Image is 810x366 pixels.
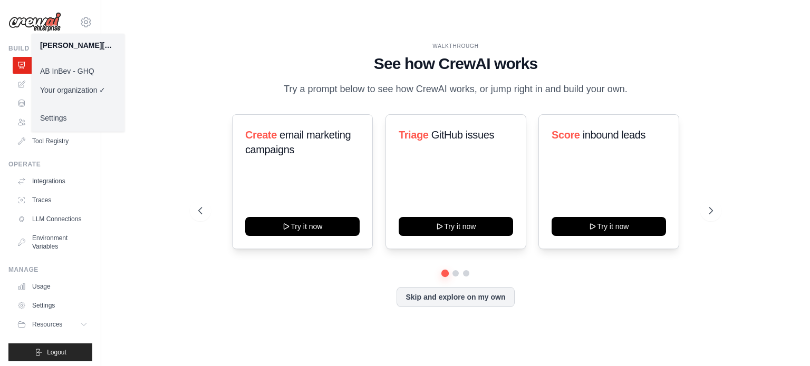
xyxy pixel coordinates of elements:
[399,129,429,141] span: Triage
[13,95,92,112] a: Marketplace
[8,343,92,361] button: Logout
[8,160,92,169] div: Operate
[397,287,514,307] button: Skip and explore on my own
[245,129,351,155] span: email marketing campaigns
[13,76,92,93] a: Crew Studio
[13,316,92,333] button: Resources
[583,129,645,141] span: inbound leads
[757,315,810,366] iframe: Chat Widget
[13,297,92,314] a: Settings
[13,133,92,150] a: Tool Registry
[431,129,494,141] span: GitHub issues
[13,57,92,74] a: Automations
[47,348,66,357] span: Logout
[13,192,92,209] a: Traces
[278,82,633,97] p: Try a prompt below to see how CrewAI works, or jump right in and build your own.
[13,173,92,190] a: Integrations
[198,42,713,50] div: WALKTHROUGH
[552,217,666,236] button: Try it now
[13,114,92,131] a: Agents
[245,217,360,236] button: Try it now
[399,217,513,236] button: Try it now
[32,62,124,81] a: AB InBev - GHQ
[245,129,277,141] span: Create
[8,265,92,274] div: Manage
[8,44,92,53] div: Build
[32,108,124,127] a: Settings
[32,81,124,100] a: Your organization ✓
[552,129,580,141] span: Score
[8,12,61,32] img: Logo
[198,54,713,73] h1: See how CrewAI works
[13,211,92,227] a: LLM Connections
[13,230,92,255] a: Environment Variables
[757,315,810,366] div: Widget de chat
[13,278,92,295] a: Usage
[32,320,62,329] span: Resources
[40,40,116,51] div: [PERSON_NAME][EMAIL_ADDRESS][DOMAIN_NAME]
